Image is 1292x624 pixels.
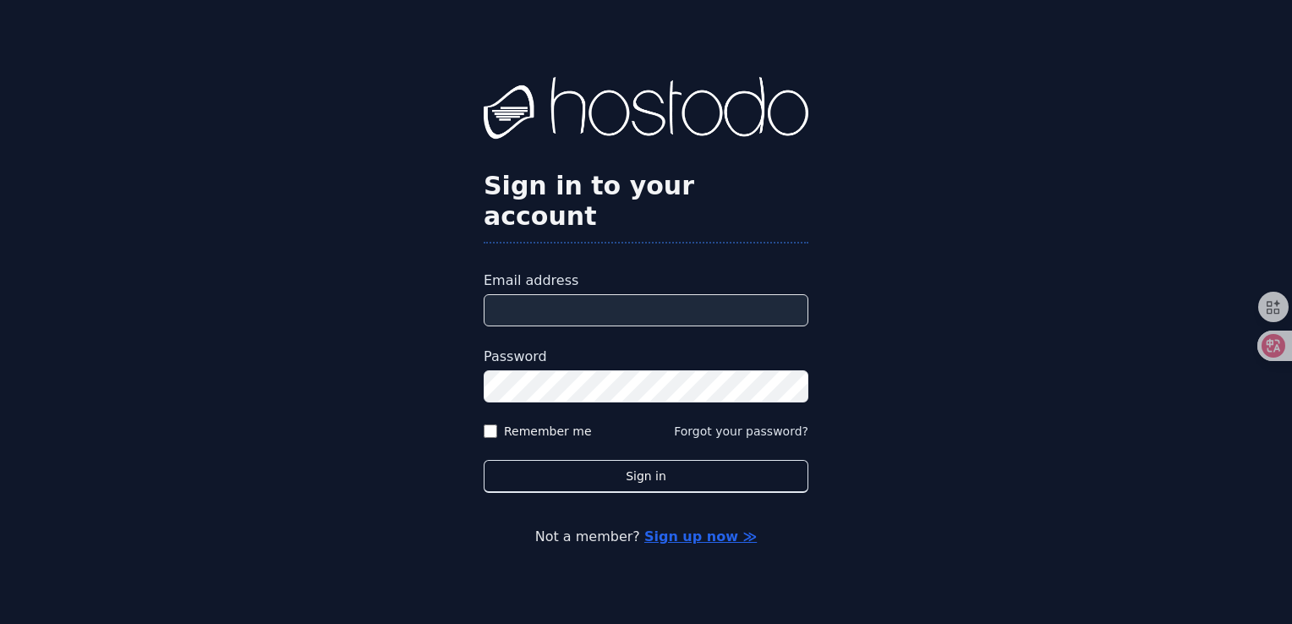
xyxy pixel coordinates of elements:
[644,528,757,545] a: Sign up now ≫
[484,271,808,291] label: Email address
[674,423,808,440] button: Forgot your password?
[484,171,808,232] h2: Sign in to your account
[484,347,808,367] label: Password
[504,423,592,440] label: Remember me
[484,77,808,145] img: Hostodo
[484,460,808,493] button: Sign in
[81,527,1211,547] p: Not a member?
